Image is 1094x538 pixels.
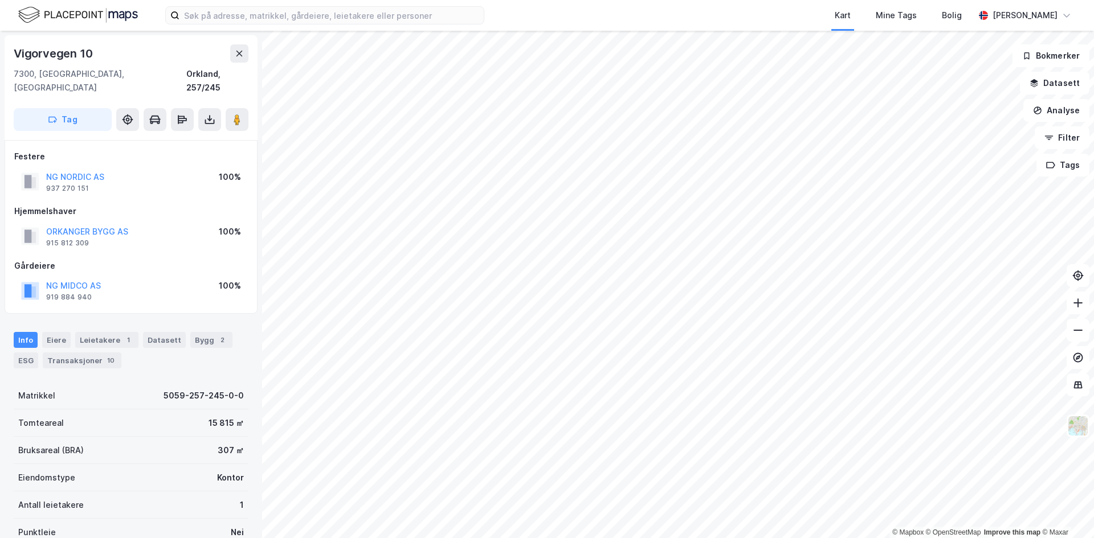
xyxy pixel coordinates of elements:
div: 10 [105,355,117,366]
div: Eiendomstype [18,471,75,484]
div: Vigorvegen 10 [14,44,95,63]
div: Info [14,332,38,348]
div: Eiere [42,332,71,348]
iframe: Chat Widget [1037,483,1094,538]
div: Orkland, 257/245 [186,67,248,95]
div: [PERSON_NAME] [993,9,1058,22]
div: Mine Tags [876,9,917,22]
button: Datasett [1020,72,1089,95]
button: Analyse [1023,99,1089,122]
div: Transaksjoner [43,352,121,368]
a: OpenStreetMap [926,528,981,536]
button: Tag [14,108,112,131]
div: 15 815 ㎡ [209,416,244,430]
div: Antall leietakere [18,498,84,512]
div: Bruksareal (BRA) [18,443,84,457]
div: Hjemmelshaver [14,204,248,218]
div: Kart [835,9,851,22]
div: Tomteareal [18,416,64,430]
div: 1 [123,334,134,346]
div: Bolig [942,9,962,22]
div: 100% [219,225,241,239]
div: 2 [217,334,228,346]
div: 307 ㎡ [218,443,244,457]
div: Festere [14,150,248,163]
input: Søk på adresse, matrikkel, gårdeiere, leietakere eller personer [179,7,484,24]
img: logo.f888ab2527a4732fd821a326f86c7f29.svg [18,5,138,25]
div: Leietakere [75,332,138,348]
div: 919 884 940 [46,293,92,302]
button: Filter [1035,126,1089,149]
div: 100% [219,279,241,293]
div: 937 270 151 [46,184,89,193]
div: Kontrollprogram for chat [1037,483,1094,538]
button: Bokmerker [1013,44,1089,67]
div: ESG [14,352,38,368]
a: Mapbox [892,528,924,536]
div: 7300, [GEOGRAPHIC_DATA], [GEOGRAPHIC_DATA] [14,67,186,95]
div: Gårdeiere [14,259,248,273]
img: Z [1067,415,1089,437]
div: Matrikkel [18,389,55,403]
button: Tags [1036,154,1089,176]
div: Bygg [190,332,232,348]
div: 1 [240,498,244,512]
div: Kontor [217,471,244,484]
div: Datasett [143,332,186,348]
a: Improve this map [984,528,1040,536]
div: 100% [219,170,241,184]
div: 915 812 309 [46,239,89,248]
div: 5059-257-245-0-0 [164,389,244,403]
